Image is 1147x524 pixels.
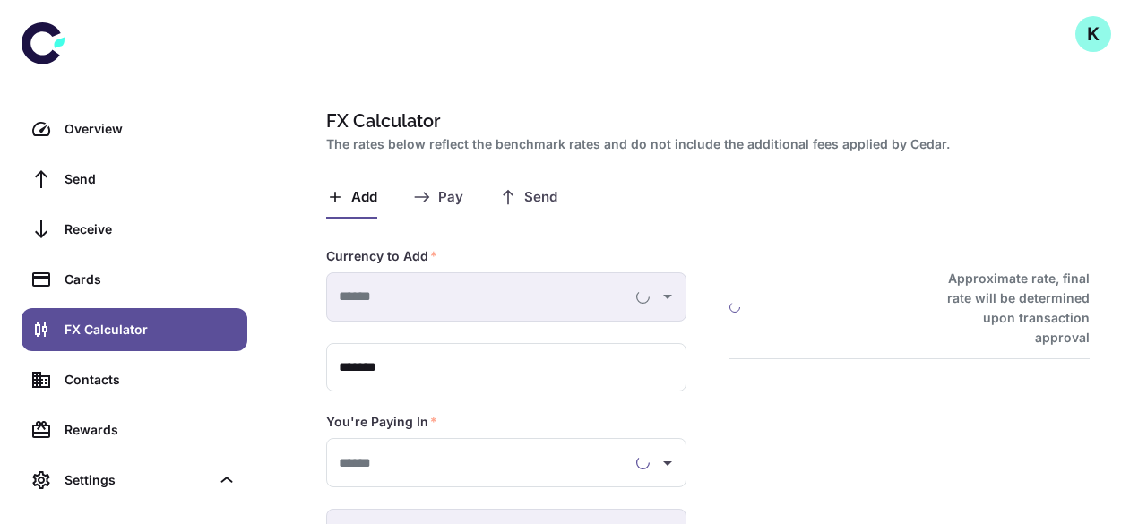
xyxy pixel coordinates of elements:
span: Pay [438,189,463,206]
div: Receive [65,219,237,239]
h2: The rates below reflect the benchmark rates and do not include the additional fees applied by Cedar. [326,134,1082,154]
div: Settings [22,459,247,502]
button: K [1075,16,1111,52]
a: Cards [22,258,247,301]
label: You're Paying In [326,413,437,431]
div: Settings [65,470,210,490]
a: Overview [22,107,247,150]
div: FX Calculator [65,320,237,339]
div: Contacts [65,370,237,390]
div: Cards [65,270,237,289]
h1: FX Calculator [326,107,1082,134]
span: Send [524,189,557,206]
a: Contacts [22,358,247,401]
a: Receive [22,208,247,251]
button: Open [655,451,680,476]
a: Send [22,158,247,201]
h6: Approximate rate, final rate will be determined upon transaction approval [927,269,1090,348]
span: Add [351,189,377,206]
a: FX Calculator [22,308,247,351]
div: Overview [65,119,237,139]
label: Currency to Add [326,247,437,265]
div: Rewards [65,420,237,440]
div: Send [65,169,237,189]
a: Rewards [22,408,247,451]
